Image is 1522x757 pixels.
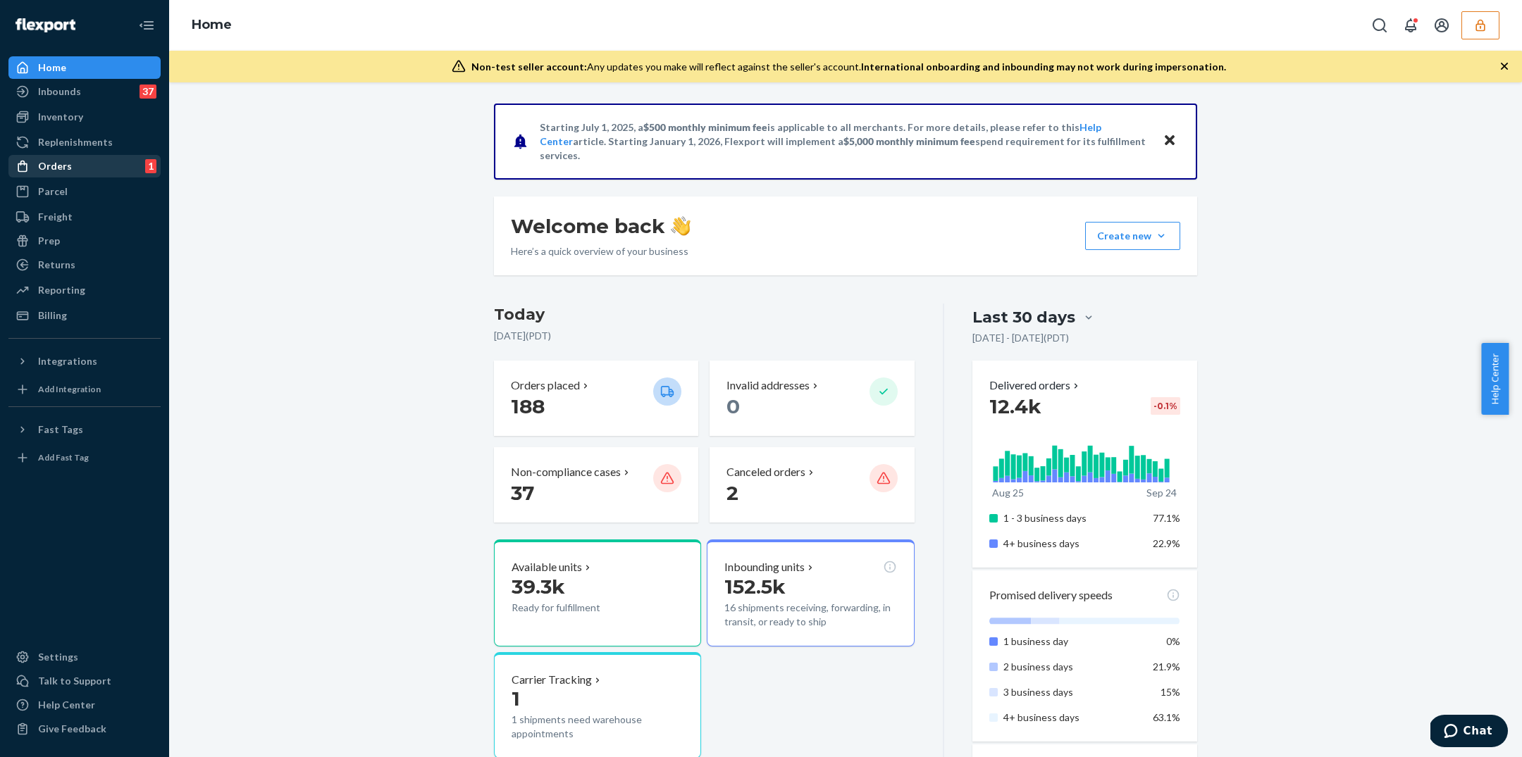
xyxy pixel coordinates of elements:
[494,329,915,343] p: [DATE] ( PDT )
[989,394,1041,418] span: 12.4k
[512,713,683,741] p: 1 shipments need warehouse appointments
[1003,511,1142,525] p: 1 - 3 business days
[8,670,161,692] button: Talk to Support
[8,378,161,401] a: Add Integration
[726,481,738,505] span: 2
[861,61,1226,73] span: International onboarding and inbounding may not work during impersonation.
[8,56,161,79] a: Home
[38,283,85,297] div: Reporting
[471,60,1226,74] div: Any updates you make will reflect against the seller's account.
[724,601,896,629] p: 16 shipments receiving, forwarding, in transit, or ready to ship
[1003,634,1142,649] p: 1 business day
[726,394,740,418] span: 0
[8,350,161,373] button: Integrations
[972,306,1075,328] div: Last 30 days
[1428,11,1456,39] button: Open account menu
[1003,711,1142,725] p: 4+ business days
[8,279,161,301] a: Reporting
[38,722,106,736] div: Give Feedback
[1366,11,1394,39] button: Open Search Box
[38,308,67,323] div: Billing
[512,601,642,615] p: Ready for fulfillment
[726,464,805,480] p: Canceled orders
[494,539,701,646] button: Available units39.3kReady for fulfillment
[1153,711,1180,723] span: 63.1%
[1153,537,1180,549] span: 22.9%
[38,354,97,368] div: Integrations
[643,121,767,133] span: $500 monthly minimum fee
[38,423,83,437] div: Fast Tags
[38,159,72,173] div: Orders
[843,135,975,147] span: $5,000 monthly minimum fee
[38,674,111,688] div: Talk to Support
[989,377,1082,394] button: Delivered orders
[140,85,156,99] div: 37
[494,447,698,523] button: Non-compliance cases 37
[511,213,691,239] h1: Welcome back
[8,694,161,716] a: Help Center
[1161,686,1180,698] span: 15%
[38,85,81,99] div: Inbounds
[540,120,1149,163] p: Starting July 1, 2025, a is applicable to all merchants. For more details, please refer to this a...
[511,244,691,258] p: Here’s a quick overview of your business
[710,447,914,523] button: Canceled orders 2
[38,698,95,712] div: Help Center
[671,216,691,236] img: hand-wave emoji
[16,18,75,32] img: Flexport logo
[989,587,1113,603] p: Promised delivery speeds
[192,17,232,32] a: Home
[8,304,161,327] a: Billing
[38,184,68,199] div: Parcel
[8,206,161,228] a: Freight
[1151,397,1180,415] div: -0.1 %
[511,377,580,394] p: Orders placed
[38,383,101,395] div: Add Integration
[38,110,83,124] div: Inventory
[992,486,1024,500] p: Aug 25
[1430,715,1508,750] iframe: Opens a widget where you can chat to one of our agents
[512,687,520,711] span: 1
[1397,11,1425,39] button: Open notifications
[132,11,161,39] button: Close Navigation
[511,464,621,480] p: Non-compliance cases
[724,575,786,599] span: 152.5k
[8,646,161,668] a: Settings
[38,650,78,664] div: Settings
[724,559,805,575] p: Inbounding units
[1481,343,1509,415] button: Help Center
[1153,661,1180,672] span: 21.9%
[512,672,592,688] p: Carrier Tracking
[145,159,156,173] div: 1
[8,230,161,252] a: Prep
[1085,222,1180,250] button: Create new
[494,361,698,436] button: Orders placed 188
[972,331,1069,345] p: [DATE] - [DATE] ( PDT )
[512,559,582,575] p: Available units
[8,180,161,203] a: Parcel
[38,210,73,224] div: Freight
[494,304,915,326] h3: Today
[726,377,810,394] p: Invalid addresses
[710,361,914,436] button: Invalid addresses 0
[180,5,243,46] ol: breadcrumbs
[8,254,161,276] a: Returns
[511,394,545,418] span: 188
[8,446,161,469] a: Add Fast Tag
[707,539,914,646] button: Inbounding units152.5k16 shipments receiving, forwarding, in transit, or ready to ship
[8,155,161,177] a: Orders1
[8,106,161,128] a: Inventory
[38,234,60,248] div: Prep
[1003,537,1142,551] p: 4+ business days
[1003,685,1142,699] p: 3 business days
[1146,486,1177,500] p: Sep 24
[1153,512,1180,524] span: 77.1%
[8,418,161,441] button: Fast Tags
[1166,635,1180,647] span: 0%
[38,135,113,149] div: Replenishments
[512,575,565,599] span: 39.3k
[8,718,161,740] button: Give Feedback
[38,61,66,75] div: Home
